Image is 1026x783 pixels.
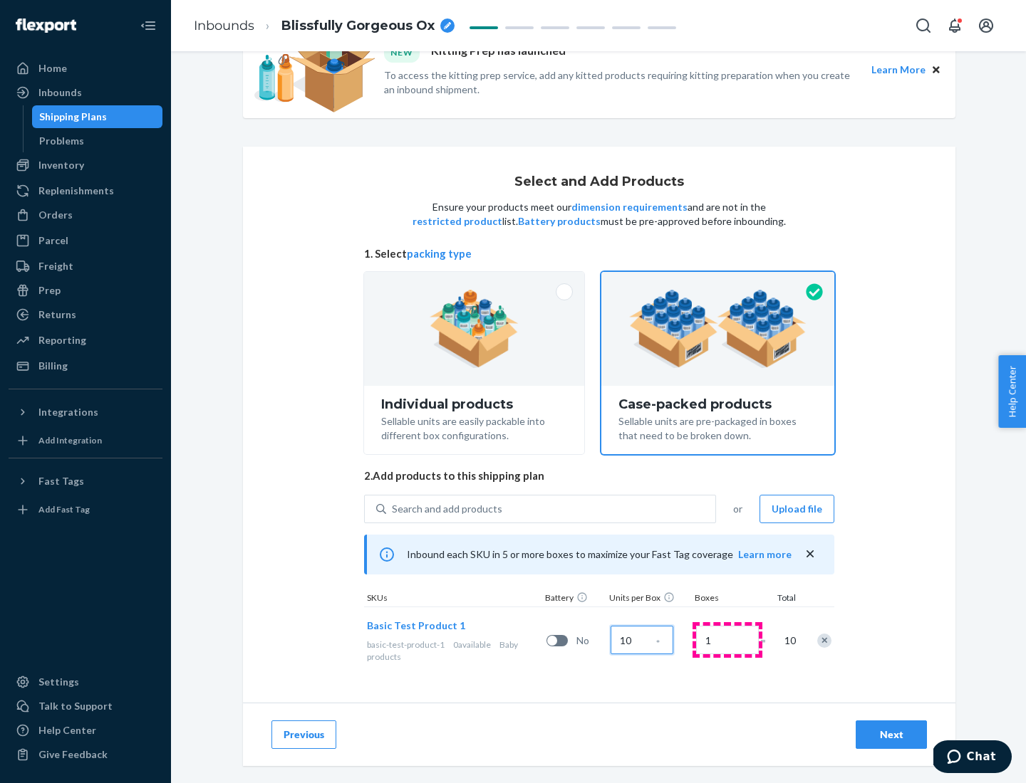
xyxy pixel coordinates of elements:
a: Reporting [9,329,162,352]
div: Freight [38,259,73,273]
a: Inbounds [9,81,162,104]
div: Inbound each SKU in 5 or more boxes to maximize your Fast Tag coverage [364,535,834,574]
a: Home [9,57,162,80]
button: Open Search Box [909,11,938,40]
div: Home [38,61,67,75]
div: Talk to Support [38,699,113,713]
span: No [576,634,605,648]
div: SKUs [364,592,542,606]
a: Shipping Plans [32,105,163,128]
a: Inbounds [194,18,254,33]
button: Talk to Support [9,695,162,718]
div: Add Fast Tag [38,503,90,515]
h1: Select and Add Products [514,175,684,189]
button: Open account menu [972,11,1000,40]
img: individual-pack.facf35554cb0f1810c75b2bd6df2d64e.png [430,290,519,368]
div: Total [763,592,799,606]
button: restricted product [413,214,502,228]
a: Prep [9,279,162,302]
div: Fast Tags [38,474,84,488]
button: Give Feedback [9,743,162,766]
img: Flexport logo [16,19,76,33]
span: 1. Select [364,246,834,261]
div: Settings [38,675,79,689]
button: Upload file [760,495,834,523]
button: Previous [271,720,336,749]
button: Learn More [871,62,926,78]
button: Basic Test Product 1 [367,619,465,633]
span: 10 [782,634,796,648]
a: Freight [9,255,162,278]
button: Next [856,720,927,749]
iframe: Opens a widget where you can chat to one of our agents [933,740,1012,776]
div: Parcel [38,233,68,248]
div: Inventory [38,158,84,172]
input: Number of boxes [696,626,759,654]
button: Close [928,62,944,78]
div: Boxes [692,592,763,606]
button: Help Center [998,355,1026,428]
img: case-pack.59cecea509d18c883b923b81aeac6d0b.png [629,290,807,368]
a: Orders [9,204,162,226]
div: Units per Box [606,592,692,606]
button: Battery products [518,214,601,228]
button: Learn more [738,547,792,562]
p: Kitting Prep has launched [431,43,566,62]
button: Open notifications [940,11,969,40]
span: 2. Add products to this shipping plan [364,468,834,483]
div: Baby products [367,639,541,663]
div: Next [868,727,915,742]
button: Fast Tags [9,470,162,493]
div: Reporting [38,333,86,347]
a: Replenishments [9,179,162,202]
div: Sellable units are pre-packaged in boxes that need to be broken down. [618,411,817,443]
span: or [733,502,742,516]
a: Help Center [9,719,162,742]
a: Billing [9,354,162,377]
a: Settings [9,671,162,693]
span: Blissfully Gorgeous Ox [281,17,435,36]
input: Case Quantity [611,626,673,654]
span: = [760,634,774,648]
p: Ensure your products meet our and are not in the list. must be pre-approved before inbounding. [411,200,787,228]
div: Help Center [38,723,96,737]
div: Inbounds [38,85,82,100]
div: Search and add products [392,502,502,516]
div: Sellable units are easily packable into different box configurations. [381,411,567,443]
div: Shipping Plans [39,110,107,124]
span: 0 available [453,639,491,650]
div: Integrations [38,405,98,419]
div: Returns [38,308,76,322]
button: dimension requirements [571,200,688,214]
div: Orders [38,208,73,222]
button: Close Navigation [134,11,162,40]
div: Billing [38,359,68,373]
a: Inventory [9,154,162,177]
ol: breadcrumbs [182,5,466,47]
div: Give Feedback [38,747,108,762]
div: Prep [38,283,61,298]
button: packing type [407,246,472,261]
div: NEW [384,43,420,62]
a: Add Fast Tag [9,498,162,521]
button: Integrations [9,401,162,424]
div: Problems [39,134,84,148]
span: Basic Test Product 1 [367,619,465,631]
div: Case-packed products [618,397,817,411]
a: Problems [32,130,163,152]
div: Replenishments [38,184,114,198]
button: close [803,547,817,562]
div: Add Integration [38,434,102,446]
div: Remove Item [817,634,831,648]
div: Battery [542,592,606,606]
a: Add Integration [9,429,162,452]
p: To access the kitting prep service, add any kitted products requiring kitting preparation when yo... [384,68,859,97]
a: Returns [9,303,162,326]
span: basic-test-product-1 [367,639,445,650]
div: Individual products [381,397,567,411]
a: Parcel [9,229,162,252]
